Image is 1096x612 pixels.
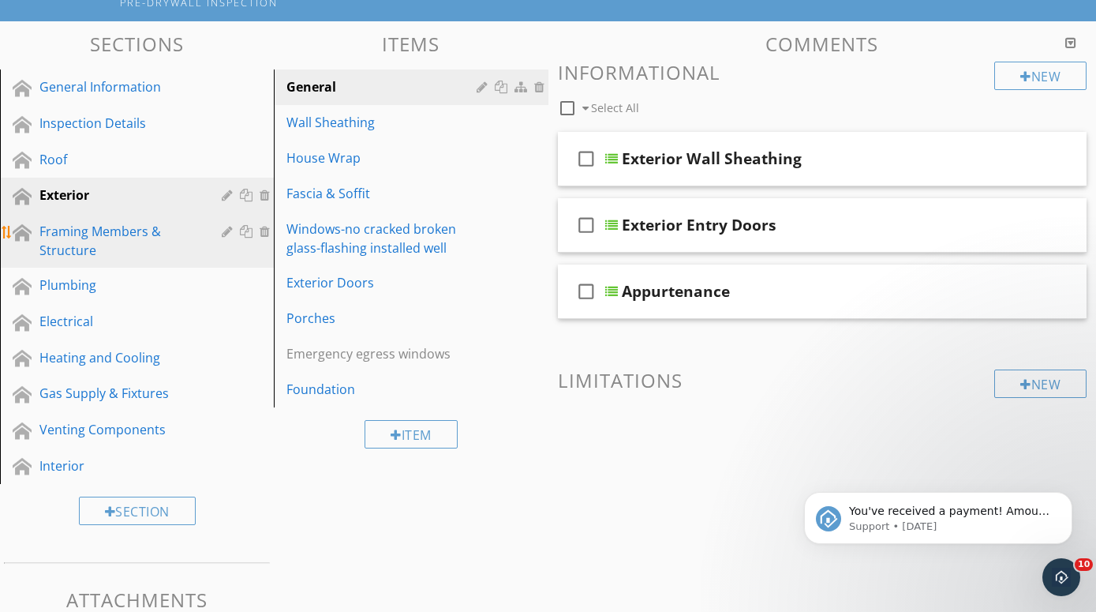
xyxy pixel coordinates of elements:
[622,149,802,168] div: Exterior Wall Sheathing
[286,344,481,363] div: Emergency egress windows
[39,420,199,439] div: Venting Components
[274,33,548,54] h3: Items
[1075,558,1093,571] span: 10
[286,309,481,328] div: Porches
[622,216,776,235] div: Exterior Entry Doors
[286,380,481,399] div: Foundation
[1042,558,1080,596] iframe: Intercom live chat
[558,33,1087,54] h3: Comments
[39,77,199,96] div: General Information
[574,272,599,310] i: check_box_outline_blank
[622,282,730,301] div: Appurtenance
[39,384,199,403] div: Gas Supply & Fixtures
[365,420,458,449] div: Item
[39,114,199,133] div: Inspection Details
[286,77,481,96] div: General
[286,273,481,292] div: Exterior Doors
[574,206,599,244] i: check_box_outline_blank
[994,62,1087,90] div: New
[558,370,1087,391] h3: Limitations
[79,497,196,525] div: Section
[286,148,481,167] div: House Wrap
[558,62,1087,83] h3: Informational
[39,348,199,367] div: Heating and Cooling
[39,222,199,260] div: Framing Members & Structure
[994,370,1087,398] div: New
[591,100,639,115] span: Select All
[39,456,199,475] div: Interior
[286,220,481,257] div: Windows-no cracked broken glass-flashing installed well
[286,184,481,203] div: Fascia & Soffit
[39,150,199,169] div: Roof
[780,459,1096,569] iframe: Intercom notifications message
[286,113,481,132] div: Wall Sheathing
[574,140,599,178] i: check_box_outline_blank
[39,312,199,331] div: Electrical
[39,186,199,205] div: Exterior
[39,276,199,295] div: Plumbing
